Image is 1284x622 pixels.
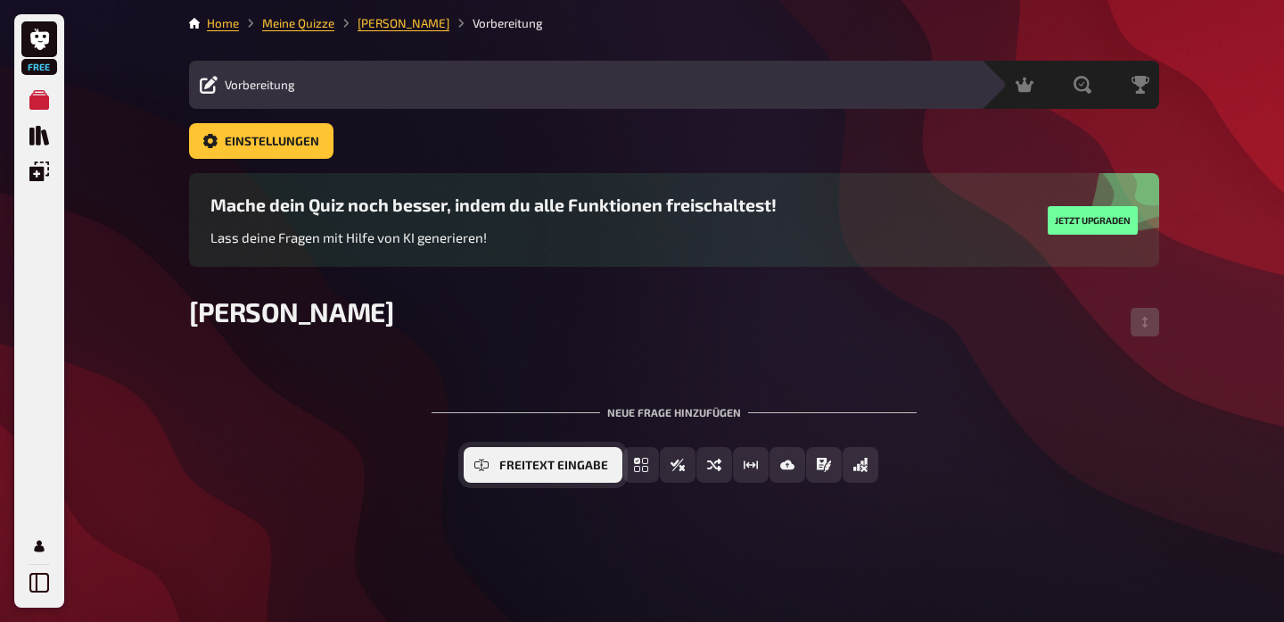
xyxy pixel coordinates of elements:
a: Einstellungen [189,123,333,159]
h3: Mache dein Quiz noch besser, indem du alle Funktionen freischaltest! [210,195,777,215]
button: Offline Frage [843,447,878,483]
span: Free [23,62,55,72]
button: Bild-Antwort [770,447,805,483]
button: Wahr / Falsch [660,447,695,483]
a: Einblendungen [21,153,57,189]
span: [PERSON_NAME] [189,295,393,328]
li: Rudi [334,14,449,32]
li: Meine Quizze [239,14,334,32]
button: Sortierfrage [696,447,732,483]
a: Meine Quizze [262,16,334,30]
span: Einstellungen [225,136,319,148]
li: Vorbereitung [449,14,543,32]
a: Quiz Sammlung [21,118,57,153]
div: Neue Frage hinzufügen [432,377,917,433]
button: Schätzfrage [733,447,769,483]
span: Freitext Eingabe [499,460,608,472]
button: Jetzt upgraden [1048,206,1138,235]
button: Reihenfolge anpassen [1131,308,1159,336]
a: Meine Quizze [21,82,57,118]
a: Mein Konto [21,528,57,564]
button: Einfachauswahl [623,447,659,483]
span: Vorbereitung [225,78,295,92]
button: Freitext Eingabe [464,447,622,483]
button: Prosa (Langtext) [806,447,842,483]
span: Lass deine Fragen mit Hilfe von KI generieren! [210,229,487,245]
a: Home [207,16,239,30]
li: Home [207,14,239,32]
a: [PERSON_NAME] [358,16,449,30]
